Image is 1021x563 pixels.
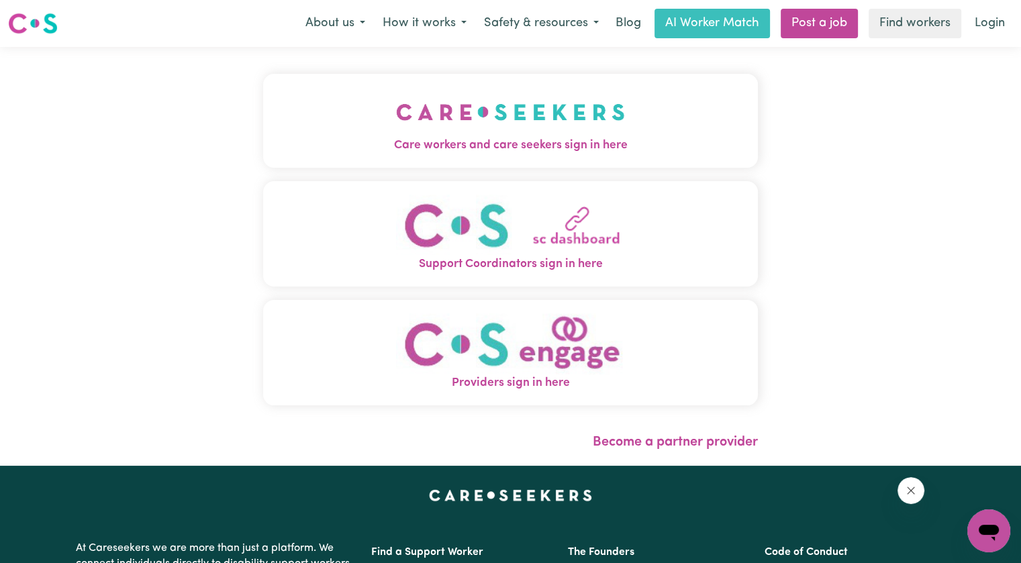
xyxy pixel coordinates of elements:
a: Careseekers logo [8,8,58,39]
button: Care workers and care seekers sign in here [263,74,758,168]
a: Blog [607,9,649,38]
span: Need any help? [8,9,81,20]
a: Post a job [781,9,858,38]
button: Safety & resources [475,9,607,38]
a: Login [967,9,1013,38]
span: Providers sign in here [263,374,758,392]
a: Find a Support Worker [371,547,483,558]
span: Support Coordinators sign in here [263,256,758,273]
span: Care workers and care seekers sign in here [263,137,758,154]
button: Providers sign in here [263,300,758,405]
a: Become a partner provider [593,436,758,449]
button: How it works [374,9,475,38]
button: About us [297,9,374,38]
a: Find workers [869,9,961,38]
a: Code of Conduct [765,547,848,558]
iframe: Button to launch messaging window [967,509,1010,552]
a: Careseekers home page [429,490,592,501]
a: AI Worker Match [654,9,770,38]
button: Support Coordinators sign in here [263,181,758,287]
iframe: Close message [897,477,924,504]
img: Careseekers logo [8,11,58,36]
a: The Founders [568,547,634,558]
